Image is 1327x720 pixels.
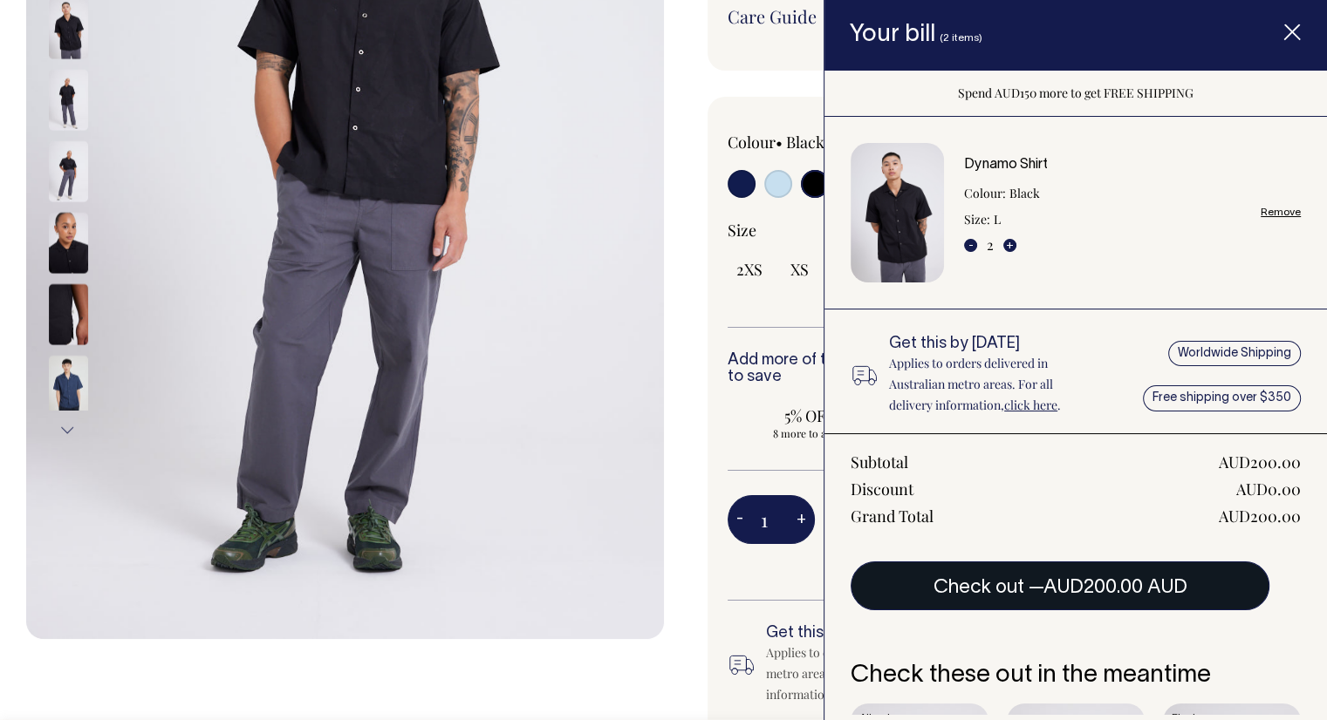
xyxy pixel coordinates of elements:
div: AUD200.00 [1219,452,1301,472]
button: + [1003,239,1016,252]
div: Colour [728,132,935,153]
div: AUD200.00 [1219,506,1301,526]
button: - [964,239,977,252]
input: 5% OFF 8 more to apply [728,400,892,445]
img: black [49,140,88,201]
button: + [788,502,815,537]
dd: Black [1009,183,1040,204]
div: Discount [851,479,913,499]
a: Care Guide [728,6,1247,27]
span: • [776,132,783,153]
a: Dynamo Shirt [964,159,1048,171]
span: 5% OFF [736,405,883,426]
input: XS [782,254,817,285]
img: black [49,212,88,273]
span: AUD200.00 AUD [1043,579,1187,596]
dt: Size: [964,209,990,230]
span: 2XS [736,259,763,280]
img: dark-navy [49,355,88,416]
a: click here [1004,397,1057,413]
div: Applies to orders delivered in Australian metro areas. For all delivery information, . [766,642,1010,705]
img: black [49,69,88,130]
dt: Colour: [964,183,1006,204]
h6: Check these out in the meantime [851,662,1301,689]
span: (2 items) [940,33,982,43]
button: Check out —AUD200.00 AUD [851,561,1269,610]
div: Size [728,220,1247,241]
img: black [49,283,88,344]
dd: L [994,209,1001,230]
img: Dynamo Shirt [851,143,944,283]
h6: Get this by [DATE] [889,336,1096,353]
a: Remove [1261,207,1301,218]
span: 8 more to apply [736,426,883,440]
input: 2XS [728,254,771,285]
div: Grand Total [851,506,934,526]
p: Applies to orders delivered in Australian metro areas. For all delivery information, . [889,353,1096,416]
label: Black [786,132,824,153]
button: Next [55,411,81,450]
button: - [728,502,752,537]
div: Subtotal [851,452,908,472]
h6: Get this by [DATE] [766,625,1010,642]
span: Spend AUD150 more to get FREE SHIPPING [958,85,1194,101]
h6: Add more of this item or any other pieces from the collection to save [728,352,1247,387]
span: XS [790,259,809,280]
div: AUD0.00 [1236,479,1301,499]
